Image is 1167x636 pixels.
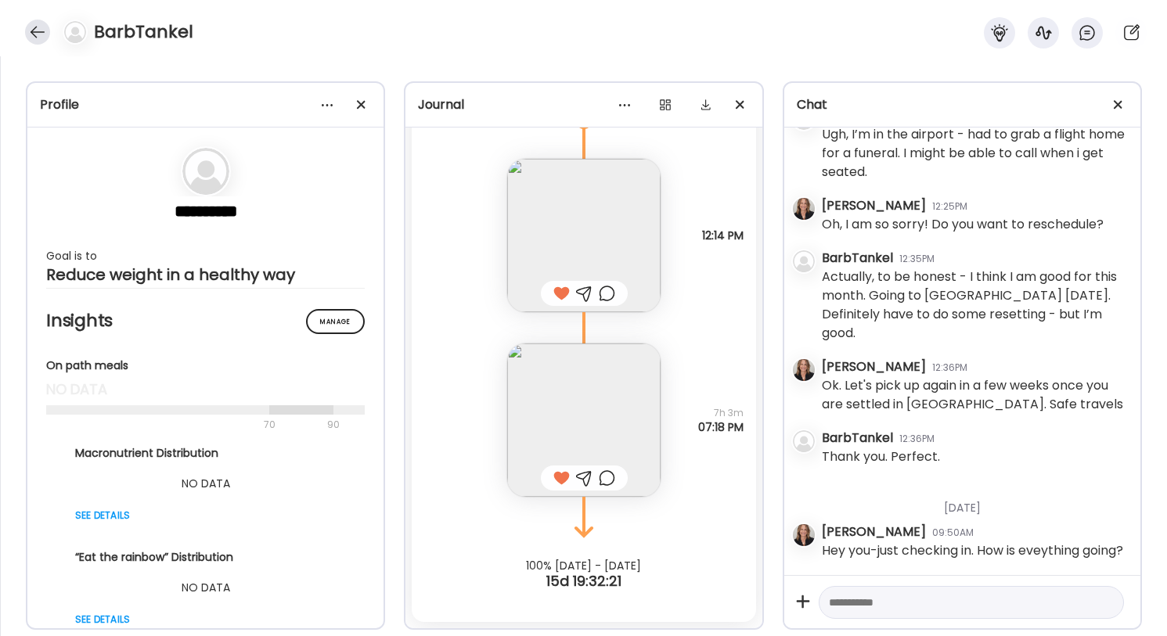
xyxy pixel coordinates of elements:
img: bg-avatar-default.svg [64,21,86,43]
img: images%2FJoeBajx8uKbvw9ASYgHnVCM2OOC3%2FaghslcaFRlYaQWLT8atx%2FonXBG2JoWo24HuREZ7vt_240 [507,343,661,497]
div: Hey you-just checking in. How is eveything going? [822,541,1123,560]
div: Actually, to be honest - I think I am good for this month. Going to [GEOGRAPHIC_DATA] [DATE]. Def... [822,268,1128,343]
div: Ugh, I’m in the airport - had to grab a flight home for a funeral. I might be able to call when i... [822,125,1128,181]
div: [DATE] [822,481,1128,523]
div: Thank you. Perfect. [822,447,940,466]
div: Goal is to [46,246,365,265]
div: BarbTankel [822,249,893,268]
img: avatars%2FOBFS3SlkXLf3tw0VcKDc4a7uuG83 [793,198,815,220]
div: Macronutrient Distribution [75,445,337,462]
img: avatars%2FOBFS3SlkXLf3tw0VcKDc4a7uuG83 [793,359,815,381]
div: 100% [DATE] - [DATE] [405,559,762,572]
div: no data [46,380,365,399]
h4: BarbTankel [94,20,193,45]
img: bg-avatar-default.svg [182,148,229,195]
img: bg-avatar-default.svg [793,430,815,452]
div: BarbTankel [822,429,893,447]
div: Manage [306,309,365,334]
img: avatars%2FOBFS3SlkXLf3tw0VcKDc4a7uuG83 [793,524,815,546]
div: 12:35PM [899,252,935,266]
div: 90 [326,415,341,434]
div: Journal [418,95,749,114]
div: NO DATA [75,474,337,493]
div: Reduce weight in a healthy way [46,265,365,284]
span: 07:18 PM [698,420,744,434]
div: 09:50AM [932,526,974,540]
div: Chat [797,95,1128,114]
div: [PERSON_NAME] [822,358,926,376]
img: images%2FJoeBajx8uKbvw9ASYgHnVCM2OOC3%2FLsMAyGqhAfCU28iwRpZO%2FpG29BG6eK9N4vNpE9E7n_240 [507,159,661,312]
div: 15d 19:32:21 [405,572,762,591]
div: On path meals [46,358,365,374]
div: 70 [46,415,322,434]
img: bg-avatar-default.svg [793,250,815,272]
div: 12:36PM [899,432,935,446]
div: “Eat the rainbow” Distribution [75,549,337,566]
h2: Insights [46,309,365,332]
div: NO DATA [75,578,337,597]
div: [PERSON_NAME] [822,196,926,215]
div: Profile [40,95,371,114]
span: 7h 3m [698,406,744,420]
div: Ok. Let's pick up again in a few weeks once you are settled in [GEOGRAPHIC_DATA]. Safe travels [822,376,1128,414]
div: 12:36PM [932,361,967,375]
div: [PERSON_NAME] [822,523,926,541]
span: 12:14 PM [702,228,744,243]
div: Oh, I am so sorry! Do you want to reschedule? [822,215,1104,234]
div: 12:25PM [932,199,967,214]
